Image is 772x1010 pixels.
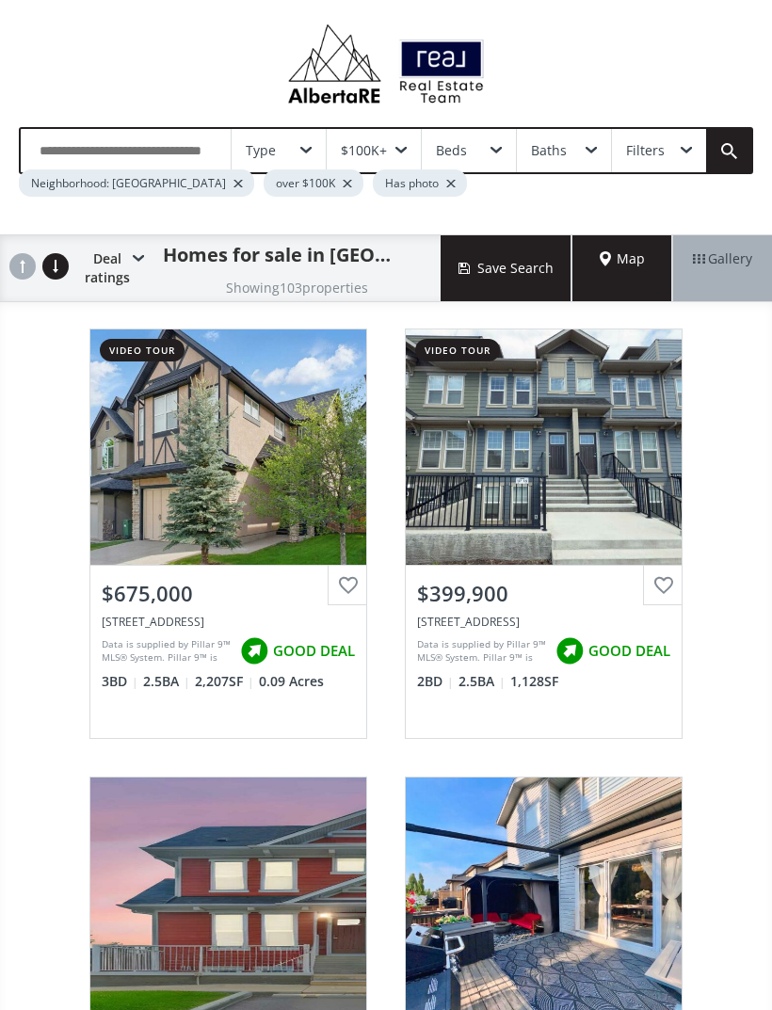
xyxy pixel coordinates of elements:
[417,672,454,691] span: 2 BD
[373,169,467,197] div: Has photo
[226,281,368,295] h2: Showing 103 properties
[693,249,752,268] span: Gallery
[441,235,572,301] button: Save Search
[102,614,355,630] div: 10 Cranarch Link SE, Calgary, AB T3M 0S7
[531,144,567,157] div: Baths
[417,637,546,665] div: Data is supplied by Pillar 9™ MLS® System. Pillar 9™ is the owner of the copyright in its MLS® Sy...
[672,235,772,301] div: Gallery
[264,169,363,197] div: over $100K
[551,633,588,670] img: rating icon
[436,144,467,157] div: Beds
[417,579,670,608] div: $399,900
[75,235,144,301] div: Deal ratings
[246,144,276,157] div: Type
[195,672,254,691] span: 2,207 SF
[417,614,670,630] div: 443 Cranbrook Square SE, Calgary, AB T3M 3K8
[235,633,273,670] img: rating icon
[572,235,672,301] div: Map
[341,144,387,157] div: $100K+
[600,249,645,268] span: Map
[259,672,324,691] span: 0.09 Acres
[102,637,231,665] div: Data is supplied by Pillar 9™ MLS® System. Pillar 9™ is the owner of the copyright in its MLS® Sy...
[163,242,394,268] h1: Homes for sale in [GEOGRAPHIC_DATA]
[102,579,355,608] div: $675,000
[143,672,190,691] span: 2.5 BA
[386,310,701,758] a: video tour$399,900[STREET_ADDRESS]Data is supplied by Pillar 9™ MLS® System. Pillar 9™ is the own...
[71,310,386,758] a: video tour$675,000[STREET_ADDRESS]Data is supplied by Pillar 9™ MLS® System. Pillar 9™ is the own...
[588,641,670,661] span: GOOD DEAL
[102,672,138,691] span: 3 BD
[279,19,493,108] img: Logo
[458,672,506,691] span: 2.5 BA
[510,672,558,691] span: 1,128 SF
[273,641,355,661] span: GOOD DEAL
[626,144,665,157] div: Filters
[19,169,254,197] div: Neighborhood: [GEOGRAPHIC_DATA]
